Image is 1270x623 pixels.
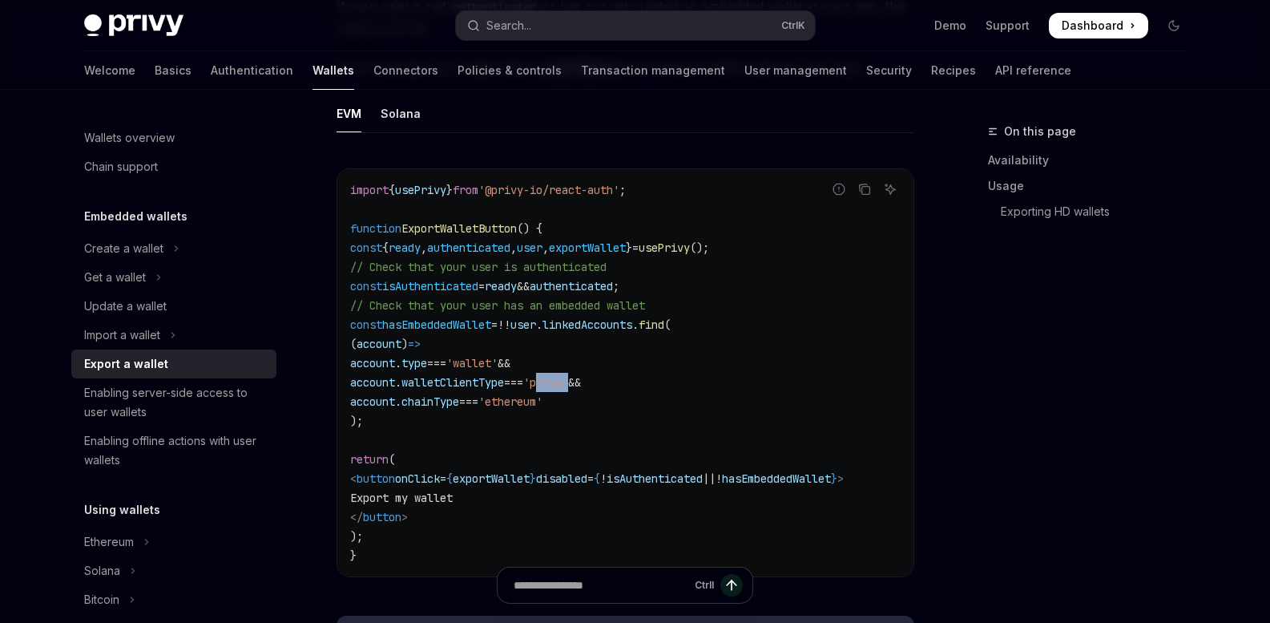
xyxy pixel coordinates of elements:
div: Get a wallet [84,268,146,287]
span: account [357,337,401,351]
a: Recipes [931,51,976,90]
span: = [632,241,639,255]
span: Export my wallet [350,491,453,505]
span: ) [401,337,408,351]
a: Chain support [71,152,276,181]
img: dark logo [84,14,183,37]
span: linkedAccounts [542,318,632,332]
span: !! [498,318,510,332]
span: { [446,471,453,486]
span: On this page [1004,122,1076,141]
span: && [517,279,530,293]
span: = [478,279,485,293]
span: { [389,183,395,197]
a: Export a wallet [71,350,276,378]
span: usePrivy [395,183,446,197]
span: , [542,241,549,255]
a: Exporting HD wallets [988,199,1199,225]
a: Usage [988,173,1199,199]
div: Bitcoin [84,590,119,609]
button: Toggle Import a wallet section [71,321,276,350]
span: account [350,375,395,390]
span: hasEmbeddedWallet [722,471,831,486]
span: ( [350,337,357,351]
a: Security [866,51,912,90]
span: ); [350,414,363,428]
span: from [453,183,478,197]
span: => [408,337,421,351]
span: const [350,318,382,332]
span: { [382,241,389,255]
span: < [350,471,357,486]
button: Report incorrect code [829,179,849,200]
span: 'wallet' [446,356,498,370]
span: . [395,375,401,390]
button: Toggle Ethereum section [71,528,276,556]
div: Search... [486,16,531,35]
h5: Embedded wallets [84,207,187,226]
span: chainType [401,394,459,409]
span: } [626,241,632,255]
div: EVM [337,95,361,132]
a: User management [744,51,847,90]
span: isAuthenticated [607,471,703,486]
span: && [568,375,581,390]
span: () { [517,221,542,236]
span: . [632,318,639,332]
span: . [536,318,542,332]
span: } [350,548,357,563]
span: ; [619,183,626,197]
a: Transaction management [581,51,725,90]
span: ExportWalletButton [401,221,517,236]
span: account [350,394,395,409]
div: Wallets overview [84,128,175,148]
button: Open search [456,11,815,40]
span: walletClientType [401,375,504,390]
span: = [587,471,594,486]
span: user [510,318,536,332]
span: , [421,241,427,255]
a: Wallets [312,51,354,90]
span: ! [600,471,607,486]
span: const [350,279,382,293]
a: Support [986,18,1030,34]
input: Ask a question... [514,568,688,603]
span: account [350,356,395,370]
span: . [395,394,401,409]
div: Import a wallet [84,326,160,345]
span: ready [485,279,517,293]
button: Toggle dark mode [1161,13,1187,38]
a: Demo [934,18,966,34]
div: Enabling offline actions with user wallets [84,431,267,470]
div: Export a wallet [84,354,168,374]
div: Solana [381,95,421,132]
span: exportWallet [549,241,626,255]
span: '@privy-io/react-auth' [478,183,619,197]
span: const [350,241,382,255]
span: disabled [536,471,587,486]
button: Send message [720,574,743,597]
span: } [446,183,453,197]
span: return [350,452,389,467]
a: Dashboard [1049,13,1148,38]
div: Ethereum [84,532,134,552]
div: Create a wallet [84,239,163,258]
span: = [440,471,446,486]
button: Copy the contents from the code block [854,179,875,200]
span: } [530,471,536,486]
a: Basics [155,51,192,90]
div: Update a wallet [84,297,167,316]
span: usePrivy [639,241,690,255]
h5: Using wallets [84,500,160,520]
button: Toggle Solana section [71,556,276,585]
span: onClick [395,471,440,486]
span: ( [664,318,671,332]
span: > [837,471,844,486]
span: 'privy' [523,375,568,390]
button: Toggle Bitcoin section [71,585,276,614]
a: Connectors [373,51,438,90]
span: exportWallet [453,471,530,486]
a: Enabling offline actions with user wallets [71,427,276,475]
span: type [401,356,427,370]
div: Solana [84,561,120,581]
